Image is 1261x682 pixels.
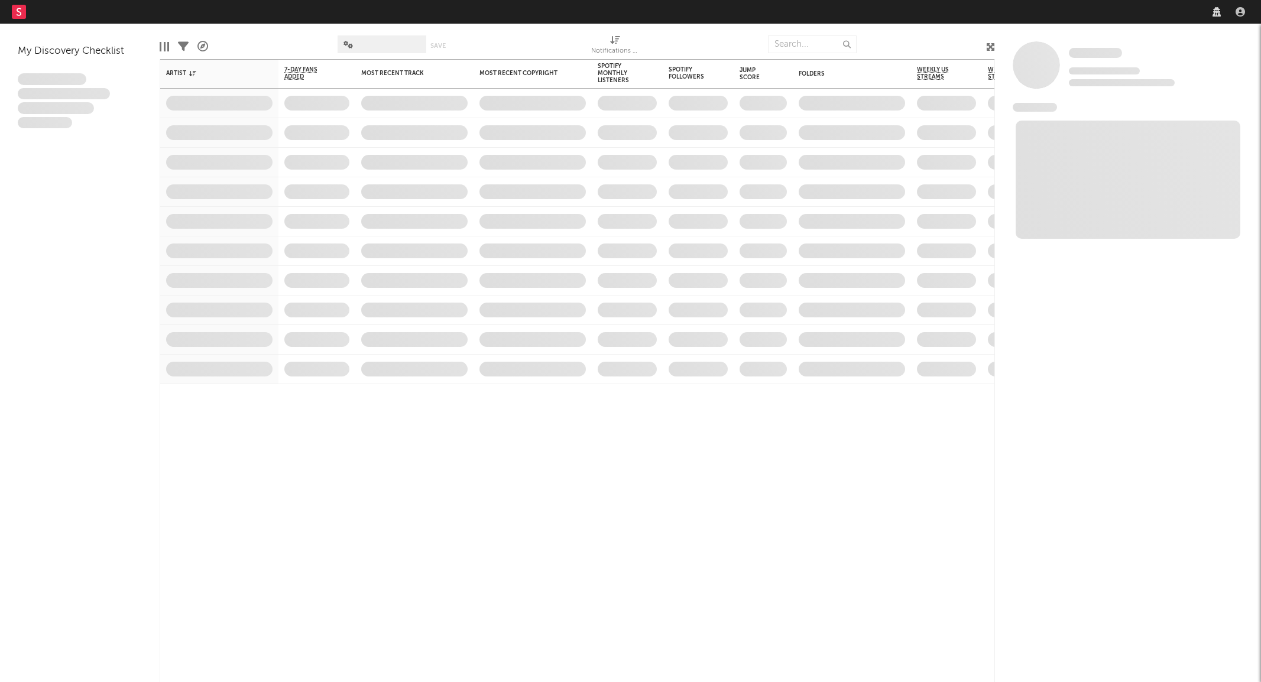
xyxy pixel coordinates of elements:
span: Weekly US Streams [917,66,958,80]
span: Tracking Since: [DATE] [1069,67,1140,74]
span: 0 fans last week [1069,79,1175,86]
span: Aliquam viverra [18,117,72,129]
div: A&R Pipeline [197,30,208,64]
span: Lorem ipsum dolor [18,73,86,85]
span: Some Artist [1069,48,1122,58]
span: News Feed [1013,103,1057,112]
a: Some Artist [1069,47,1122,59]
div: Filters [178,30,189,64]
div: Artist [166,70,255,77]
div: Spotify Monthly Listeners [598,63,639,84]
span: Praesent ac interdum [18,102,94,114]
span: Weekly UK Streams [988,66,1032,80]
button: Save [430,43,446,49]
div: Jump Score [740,67,769,81]
div: Notifications (Artist) [591,30,638,64]
div: Most Recent Copyright [479,70,568,77]
span: Integer aliquet in purus et [18,88,110,100]
div: Most Recent Track [361,70,450,77]
div: Edit Columns [160,30,169,64]
div: My Discovery Checklist [18,44,142,59]
span: 7-Day Fans Added [284,66,332,80]
div: Spotify Followers [669,66,710,80]
div: Folders [799,70,887,77]
input: Search... [768,35,857,53]
div: Notifications (Artist) [591,44,638,59]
